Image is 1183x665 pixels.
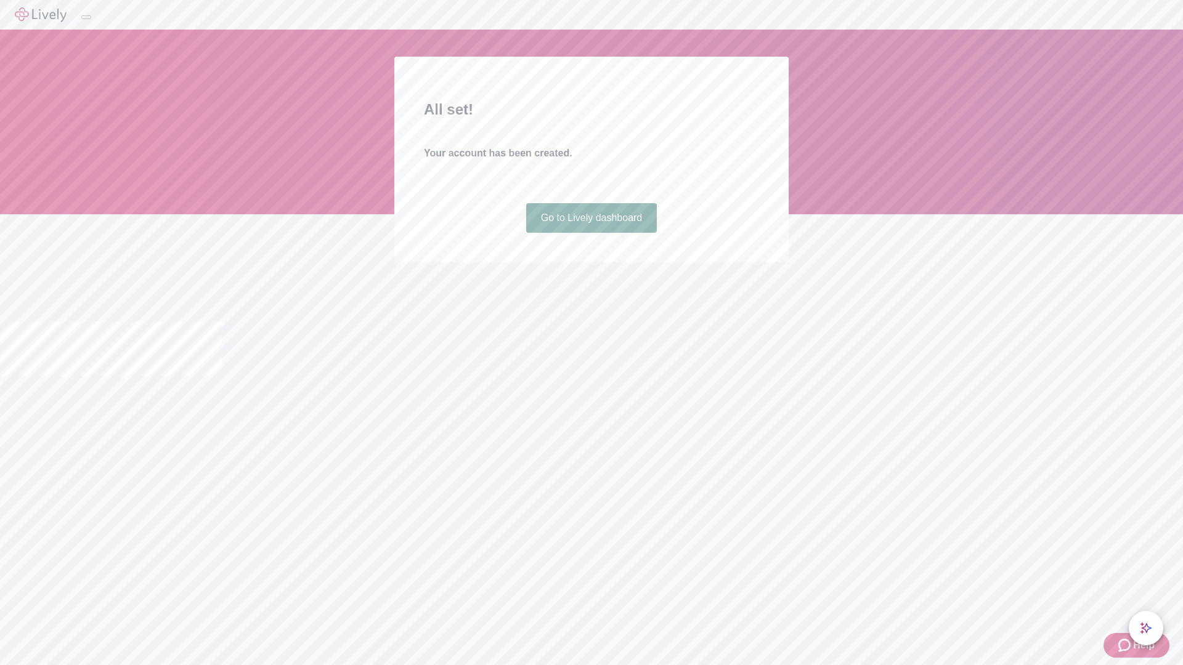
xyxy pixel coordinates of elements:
[1133,638,1155,653] span: Help
[15,7,67,22] img: Lively
[526,203,657,233] a: Go to Lively dashboard
[81,15,91,19] button: Log out
[424,99,759,121] h2: All set!
[424,146,759,161] h4: Your account has been created.
[1140,622,1152,634] svg: Lively AI Assistant
[1129,611,1163,645] button: chat
[1104,633,1169,658] button: Zendesk support iconHelp
[1118,638,1133,653] svg: Zendesk support icon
